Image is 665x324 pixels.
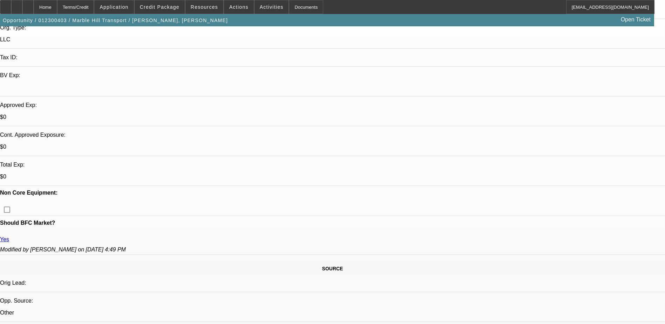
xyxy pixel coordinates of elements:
span: SOURCE [322,266,343,271]
button: Actions [224,0,254,14]
span: Opportunity / 012300403 / Marble Hill Transport / [PERSON_NAME], [PERSON_NAME] [3,18,228,23]
a: Open Ticket [618,14,653,26]
span: Actions [229,4,249,10]
button: Activities [255,0,289,14]
span: Application [100,4,128,10]
span: Credit Package [140,4,179,10]
button: Application [94,0,134,14]
span: Activities [260,4,284,10]
button: Resources [185,0,223,14]
span: Resources [191,4,218,10]
button: Credit Package [135,0,185,14]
